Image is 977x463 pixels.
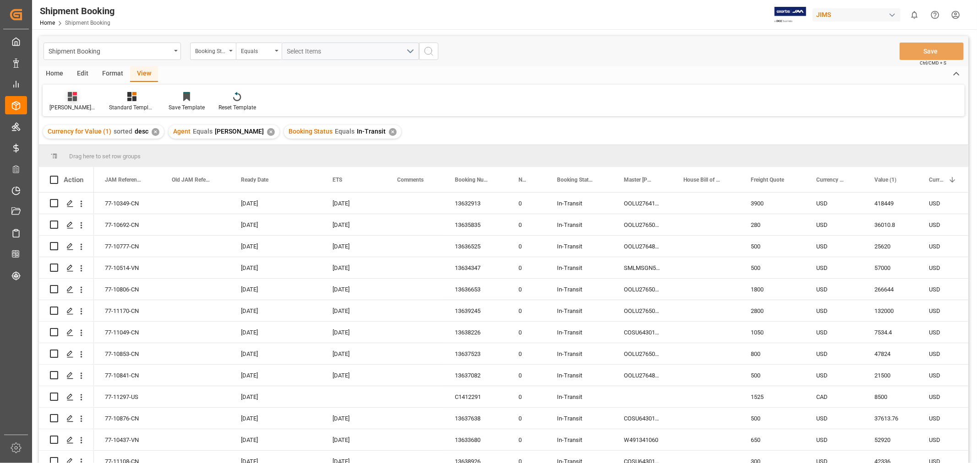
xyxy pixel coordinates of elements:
div: 0 [508,386,546,407]
button: Save [900,43,964,60]
div: COSU6430168700 [613,322,672,343]
div: Edit [70,66,95,82]
div: Booking Status [195,45,226,55]
div: ✕ [152,128,159,136]
div: Press SPACE to select this row. [39,365,94,386]
button: Help Center [925,5,945,25]
div: Action [64,176,83,184]
div: 1800 [740,279,805,300]
div: USD [918,365,976,386]
div: 13638226 [444,322,508,343]
span: JAM Reference Number [105,177,142,183]
div: 25620 [863,236,918,257]
div: 0 [508,408,546,429]
span: Comments [397,177,424,183]
div: OOLU2764865290 [613,365,672,386]
span: Old JAM Reference Number [172,177,211,183]
span: Master [PERSON_NAME] of Lading Number [624,177,653,183]
button: show 0 new notifications [904,5,925,25]
div: Press SPACE to select this row. [39,429,94,451]
button: open menu [236,43,282,60]
div: 13632913 [444,193,508,214]
div: USD [805,429,863,450]
div: 7534.4 [863,322,918,343]
div: 13639245 [444,300,508,321]
button: open menu [44,43,181,60]
div: OOLU2764108910 [613,193,672,214]
div: 77-10841-CN [94,365,161,386]
div: [DATE] [322,193,386,214]
div: [DATE] [322,408,386,429]
div: 21500 [863,365,918,386]
div: Press SPACE to select this row. [39,322,94,343]
div: [DATE] [322,279,386,300]
div: 77-10349-CN [94,193,161,214]
div: USD [805,365,863,386]
div: USD [918,408,976,429]
div: C1412291 [444,386,508,407]
span: [PERSON_NAME] [215,128,264,135]
div: 77-11170-CN [94,300,161,321]
div: Shipment Booking [49,45,171,56]
div: OOLU2765090091 [613,343,672,364]
div: In-Transit [557,344,602,365]
div: Press SPACE to select this row. [39,214,94,236]
span: House Bill of Lading Number [683,177,720,183]
span: Equals [193,128,213,135]
div: CAD [805,386,863,407]
div: Shipment Booking [40,4,115,18]
div: 13636653 [444,279,508,300]
div: USD [918,300,976,321]
div: USD [805,408,863,429]
div: USD [805,279,863,300]
div: 77-10777-CN [94,236,161,257]
div: [DATE] [230,214,322,235]
span: Agent [173,128,191,135]
div: 77-10876-CN [94,408,161,429]
div: 77-10514-VN [94,257,161,278]
div: USD [805,257,863,278]
div: 77-11297-US [94,386,161,407]
div: 13637638 [444,408,508,429]
div: [DATE] [322,236,386,257]
button: open menu [282,43,419,60]
div: Format [95,66,130,82]
div: Press SPACE to select this row. [39,386,94,408]
div: 13637082 [444,365,508,386]
div: In-Transit [557,301,602,322]
div: 13633680 [444,429,508,450]
div: SMLMSGN5A6230100 [613,257,672,278]
div: ✕ [267,128,275,136]
span: ETS [333,177,342,183]
div: USD [918,279,976,300]
div: [DATE] [322,257,386,278]
div: [DATE] [230,343,322,364]
div: USD [918,236,976,257]
div: [DATE] [322,343,386,364]
span: In-Transit [357,128,386,135]
div: Reset Template [218,103,256,112]
div: In-Transit [557,430,602,451]
div: 418449 [863,193,918,214]
div: USD [805,214,863,235]
div: USD [918,214,976,235]
div: [DATE] [230,408,322,429]
div: 0 [508,214,546,235]
div: [DATE] [322,429,386,450]
div: 266644 [863,279,918,300]
div: Press SPACE to select this row. [39,193,94,214]
div: In-Transit [557,236,602,257]
div: Press SPACE to select this row. [39,236,94,257]
div: OOLU2765090091 [613,300,672,321]
div: [DATE] [230,257,322,278]
div: 1525 [740,386,805,407]
div: In-Transit [557,408,602,429]
div: [DATE] [230,429,322,450]
div: 77-10692-CN [94,214,161,235]
div: [DATE] [230,386,322,407]
div: 650 [740,429,805,450]
div: 0 [508,429,546,450]
div: [DATE] [322,322,386,343]
div: 13635835 [444,214,508,235]
div: USD [918,193,976,214]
